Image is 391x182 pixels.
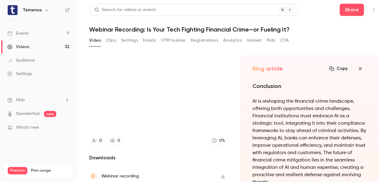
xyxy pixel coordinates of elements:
div: 0 [99,138,102,144]
button: Polls [267,36,275,45]
div: Webinar recording [101,173,139,180]
h2: Conclusion [252,82,366,90]
h2: Downloads [89,154,228,161]
span: Premium [8,167,27,174]
h6: Temenos [23,7,42,13]
a: SpeakerHub [16,111,40,117]
div: 0 [117,138,120,144]
button: CTA [280,36,289,45]
li: help-dropdown-opener [7,97,69,103]
a: 0% [209,137,228,145]
div: Events [7,30,29,36]
div: 0 % [219,138,225,144]
button: Share [340,4,364,16]
h2: Blog article [252,65,283,72]
button: Video [89,36,101,45]
div: Videos [7,44,29,50]
button: Analytics [223,36,242,45]
button: Settings [121,36,138,45]
button: Emails [143,36,156,45]
span: Plan usage [31,168,69,173]
span: What's new [16,124,39,131]
span: Help [16,97,25,103]
span: new [44,111,56,117]
button: Registrations [191,36,218,45]
a: 0 [89,137,105,145]
button: UTM builder [161,36,186,45]
div: Search for videos or events [94,7,156,13]
img: Temenos [8,5,18,15]
button: Embed [247,36,262,45]
button: Copy [326,64,352,74]
div: Audience [7,57,35,63]
button: Top Bar Actions [369,5,379,15]
a: 0 [107,137,123,145]
div: Settings [7,71,32,77]
button: Clips [106,36,116,45]
h1: Webinar Recording: Is Your Tech Fighting Financial Crime—or Fueling It? [89,26,379,33]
